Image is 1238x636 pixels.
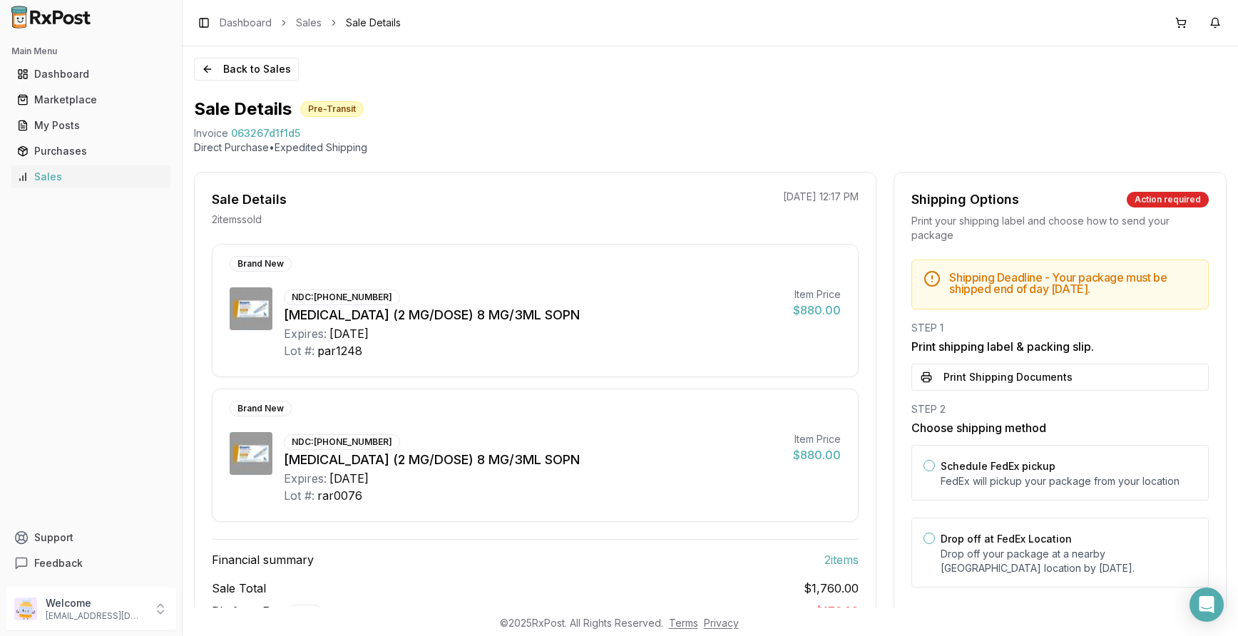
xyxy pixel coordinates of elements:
[17,170,165,184] div: Sales
[949,272,1197,294] h5: Shipping Deadline - Your package must be shipped end of day [DATE] .
[17,67,165,81] div: Dashboard
[911,402,1209,416] div: STEP 2
[793,446,841,463] div: $880.00
[6,114,176,137] button: My Posts
[230,401,292,416] div: Brand New
[1190,588,1224,622] div: Open Intercom Messenger
[669,617,698,629] a: Terms
[6,165,176,188] button: Sales
[6,140,176,163] button: Purchases
[793,302,841,319] div: $880.00
[194,58,299,81] button: Back to Sales
[17,118,165,133] div: My Posts
[46,610,145,622] p: [EMAIL_ADDRESS][DOMAIN_NAME]
[941,460,1055,472] label: Schedule FedEx pickup
[300,101,364,117] div: Pre-Transit
[230,432,272,475] img: Ozempic (2 MG/DOSE) 8 MG/3ML SOPN
[284,434,400,450] div: NDC: [PHONE_NUMBER]
[6,550,176,576] button: Feedback
[6,525,176,550] button: Support
[11,138,170,164] a: Purchases
[911,214,1209,242] div: Print your shipping label and choose how to send your package
[11,164,170,190] a: Sales
[212,551,314,568] span: Financial summary
[17,144,165,158] div: Purchases
[212,602,322,620] span: Platform Fee
[34,556,83,570] span: Feedback
[284,325,327,342] div: Expires:
[284,450,782,470] div: [MEDICAL_DATA] (2 MG/DOSE) 8 MG/3ML SOPN
[212,580,266,597] span: Sale Total
[911,419,1209,436] h3: Choose shipping method
[911,321,1209,335] div: STEP 1
[6,88,176,111] button: Marketplace
[284,470,327,487] div: Expires:
[346,16,401,30] span: Sale Details
[194,98,292,120] h1: Sale Details
[793,432,841,446] div: Item Price
[14,597,37,620] img: User avatar
[911,364,1209,391] button: Print Shipping Documents
[810,604,859,618] span: - $176.00
[11,46,170,57] h2: Main Menu
[793,287,841,302] div: Item Price
[911,190,1019,210] div: Shipping Options
[317,487,362,504] div: rar0076
[212,190,287,210] div: Sale Details
[941,474,1197,488] p: FedEx will pickup your package from your location
[804,580,859,597] span: $1,760.00
[284,289,400,305] div: NDC: [PHONE_NUMBER]
[941,533,1072,545] label: Drop off at FedEx Location
[17,93,165,107] div: Marketplace
[11,87,170,113] a: Marketplace
[296,16,322,30] a: Sales
[220,16,401,30] nav: breadcrumb
[329,470,369,487] div: [DATE]
[824,551,859,568] span: 2 item s
[220,16,272,30] a: Dashboard
[6,6,97,29] img: RxPost Logo
[288,605,322,620] div: 10 %
[212,212,262,227] p: 2 item s sold
[230,287,272,330] img: Ozempic (2 MG/DOSE) 8 MG/3ML SOPN
[46,596,145,610] p: Welcome
[941,547,1197,575] p: Drop off your package at a nearby [GEOGRAPHIC_DATA] location by [DATE] .
[1127,192,1209,207] div: Action required
[11,113,170,138] a: My Posts
[317,342,362,359] div: par1248
[284,342,314,359] div: Lot #:
[6,63,176,86] button: Dashboard
[783,190,859,204] p: [DATE] 12:17 PM
[704,617,739,629] a: Privacy
[284,305,782,325] div: [MEDICAL_DATA] (2 MG/DOSE) 8 MG/3ML SOPN
[284,487,314,504] div: Lot #:
[329,325,369,342] div: [DATE]
[11,61,170,87] a: Dashboard
[230,256,292,272] div: Brand New
[911,338,1209,355] h3: Print shipping label & packing slip.
[194,126,228,140] div: Invoice
[194,140,1227,155] p: Direct Purchase • Expedited Shipping
[231,126,300,140] span: 063267d1f1d5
